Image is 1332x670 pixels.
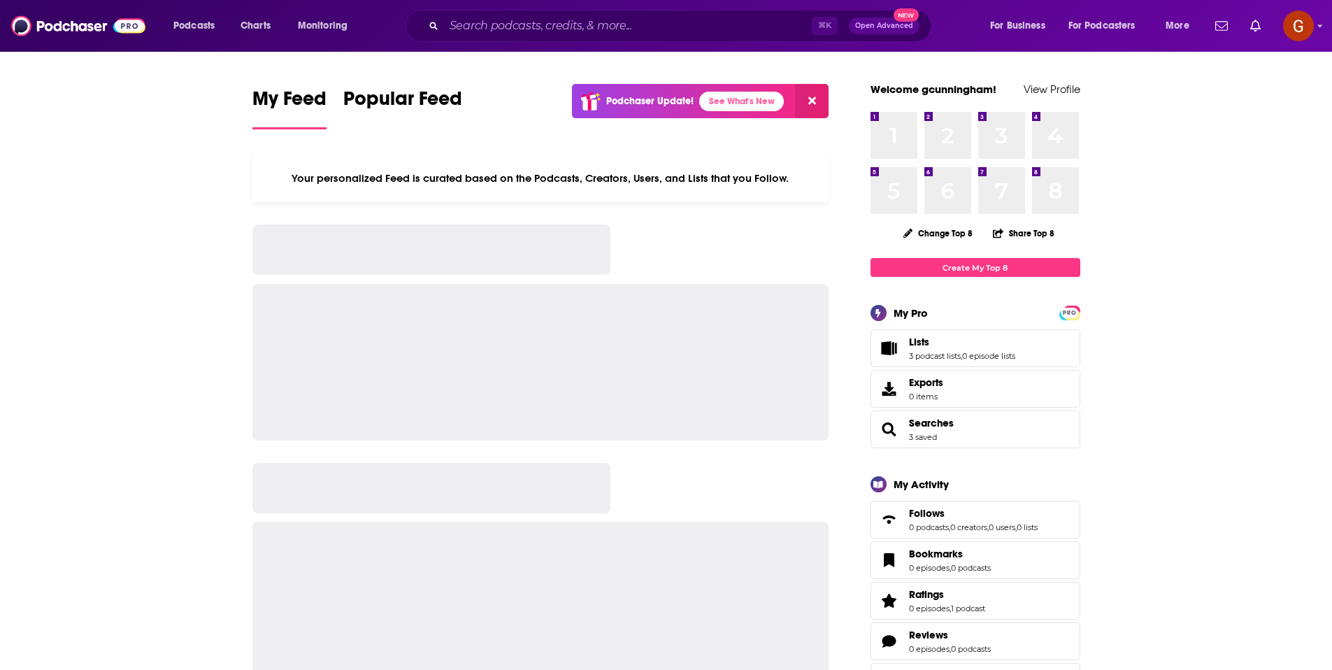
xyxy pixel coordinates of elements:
[949,522,950,532] span: ,
[909,376,943,389] span: Exports
[1210,14,1233,38] a: Show notifications dropdown
[606,95,694,107] p: Podchaser Update!
[909,392,943,401] span: 0 items
[875,420,903,439] a: Searches
[699,92,784,111] a: See What's New
[951,644,991,654] a: 0 podcasts
[909,563,950,573] a: 0 episodes
[1283,10,1314,41] span: Logged in as gcunningham
[909,604,950,613] a: 0 episodes
[1015,522,1017,532] span: ,
[909,507,945,520] span: Follows
[231,15,279,37] a: Charts
[909,336,929,348] span: Lists
[909,629,991,641] a: Reviews
[875,510,903,529] a: Follows
[298,16,348,36] span: Monitoring
[875,632,903,651] a: Reviews
[444,15,812,37] input: Search podcasts, credits, & more...
[875,379,903,399] span: Exports
[909,548,991,560] a: Bookmarks
[909,432,937,442] a: 3 saved
[909,417,954,429] a: Searches
[909,522,949,532] a: 0 podcasts
[871,411,1080,448] span: Searches
[987,522,989,532] span: ,
[871,370,1080,408] a: Exports
[950,563,951,573] span: ,
[875,550,903,570] a: Bookmarks
[950,604,951,613] span: ,
[1061,307,1078,318] a: PRO
[909,336,1015,348] a: Lists
[419,10,945,42] div: Search podcasts, credits, & more...
[871,622,1080,660] span: Reviews
[909,548,963,560] span: Bookmarks
[871,541,1080,579] span: Bookmarks
[950,644,951,654] span: ,
[812,17,838,35] span: ⌘ K
[1283,10,1314,41] img: User Profile
[871,329,1080,367] span: Lists
[909,588,944,601] span: Ratings
[871,501,1080,539] span: Follows
[875,591,903,611] a: Ratings
[1059,15,1156,37] button: open menu
[909,351,961,361] a: 3 podcast lists
[871,83,996,96] a: Welcome gcunningham!
[962,351,1015,361] a: 0 episode lists
[849,17,919,34] button: Open AdvancedNew
[894,478,949,491] div: My Activity
[980,15,1063,37] button: open menu
[241,16,271,36] span: Charts
[1156,15,1207,37] button: open menu
[1017,522,1038,532] a: 0 lists
[164,15,233,37] button: open menu
[909,588,985,601] a: Ratings
[252,87,327,129] a: My Feed
[895,224,982,242] button: Change Top 8
[894,8,919,22] span: New
[875,338,903,358] a: Lists
[992,220,1055,247] button: Share Top 8
[252,87,327,119] span: My Feed
[951,563,991,573] a: 0 podcasts
[855,22,913,29] span: Open Advanced
[1024,83,1080,96] a: View Profile
[950,522,987,532] a: 0 creators
[951,604,985,613] a: 1 podcast
[990,16,1045,36] span: For Business
[343,87,462,119] span: Popular Feed
[1166,16,1189,36] span: More
[1245,14,1266,38] a: Show notifications dropdown
[894,306,928,320] div: My Pro
[961,351,962,361] span: ,
[989,522,1015,532] a: 0 users
[871,582,1080,620] span: Ratings
[909,644,950,654] a: 0 episodes
[11,13,145,39] img: Podchaser - Follow, Share and Rate Podcasts
[909,507,1038,520] a: Follows
[252,155,829,202] div: Your personalized Feed is curated based on the Podcasts, Creators, Users, and Lists that you Follow.
[871,258,1080,277] a: Create My Top 8
[1068,16,1136,36] span: For Podcasters
[1283,10,1314,41] button: Show profile menu
[343,87,462,129] a: Popular Feed
[909,629,948,641] span: Reviews
[288,15,366,37] button: open menu
[173,16,215,36] span: Podcasts
[1061,308,1078,318] span: PRO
